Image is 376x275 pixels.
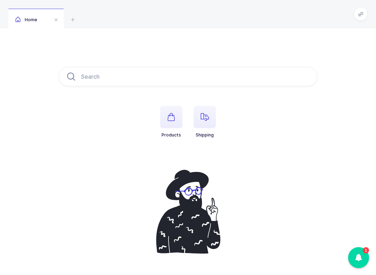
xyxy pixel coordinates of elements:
[15,17,37,22] span: Home
[363,247,369,253] div: 1
[348,247,369,268] div: 1
[160,106,182,138] button: Products
[194,106,216,138] button: Shipping
[58,67,318,86] input: Search
[149,166,227,258] img: pointing-up.svg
